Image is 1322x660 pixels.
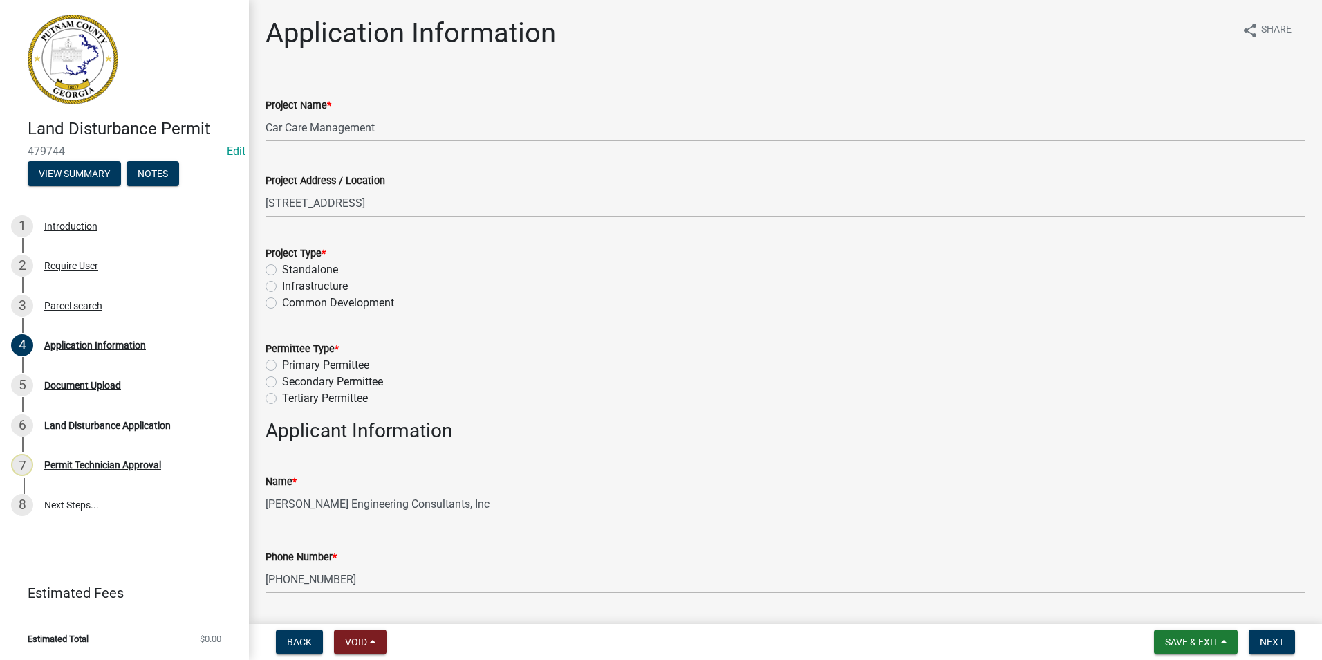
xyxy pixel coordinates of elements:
[287,636,312,648] span: Back
[44,421,171,430] div: Land Disturbance Application
[28,161,121,186] button: View Summary
[1261,22,1292,39] span: Share
[1154,630,1238,654] button: Save & Exit
[11,454,33,476] div: 7
[276,630,323,654] button: Back
[11,579,227,607] a: Estimated Fees
[227,145,245,158] wm-modal-confirm: Edit Application Number
[44,301,102,311] div: Parcel search
[11,215,33,237] div: 1
[282,374,383,390] label: Secondary Permittee
[266,419,1305,443] h3: Applicant Information
[11,255,33,277] div: 2
[28,145,221,158] span: 479744
[266,249,326,259] label: Project Type
[11,374,33,396] div: 5
[266,345,339,354] label: Permittee Type
[1231,17,1303,44] button: shareShare
[11,295,33,317] div: 3
[1249,630,1295,654] button: Next
[44,261,98,271] div: Require User
[282,357,369,374] label: Primary Permittee
[44,381,121,390] div: Document Upload
[282,295,394,311] label: Common Development
[1242,22,1258,39] i: share
[266,477,297,487] label: Name
[266,17,556,50] h1: Application Information
[266,101,331,111] label: Project Name
[266,176,385,186] label: Project Address / Location
[266,553,337,562] label: Phone Number
[200,634,221,643] span: $0.00
[282,278,348,295] label: Infrastructure
[282,262,338,278] label: Standalone
[227,145,245,158] a: Edit
[44,340,146,350] div: Application Information
[1260,636,1284,648] span: Next
[28,119,238,139] h4: Land Disturbance Permit
[44,460,161,470] div: Permit Technician Approval
[28,634,89,643] span: Estimated Total
[28,15,118,104] img: Putnam County, Georgia
[11,494,33,516] div: 8
[282,390,368,407] label: Tertiary Permittee
[127,161,179,186] button: Notes
[127,169,179,180] wm-modal-confirm: Notes
[44,221,97,231] div: Introduction
[1165,636,1218,648] span: Save & Exit
[11,414,33,437] div: 6
[11,334,33,356] div: 4
[28,169,121,180] wm-modal-confirm: Summary
[334,630,387,654] button: Void
[345,636,367,648] span: Void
